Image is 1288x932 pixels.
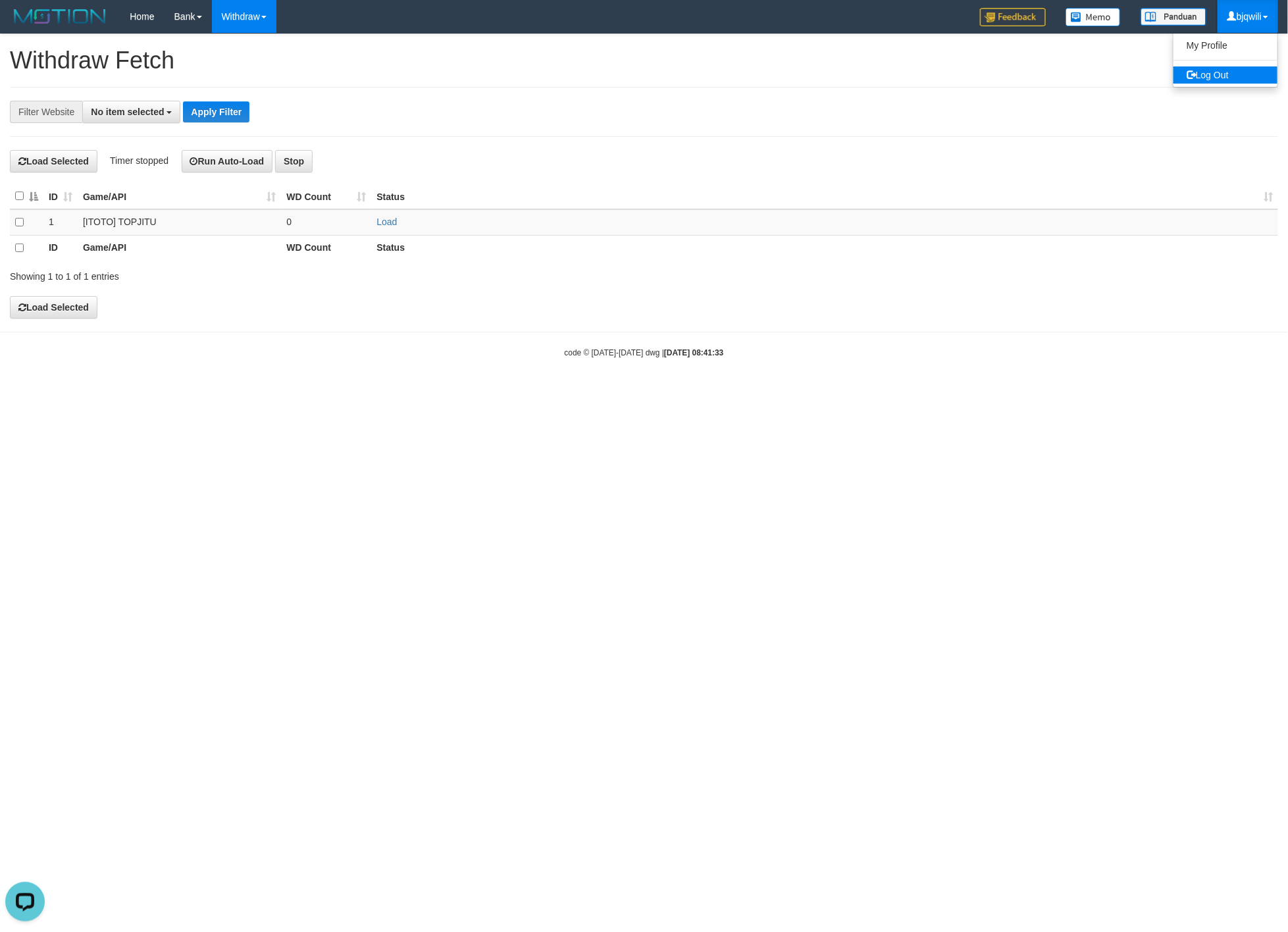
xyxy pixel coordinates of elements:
[78,209,281,235] td: [ITOTO] TOPJITU
[980,8,1046,26] img: Feedback.jpg
[43,235,78,260] th: ID
[565,348,724,357] small: code © [DATE]-[DATE] dwg |
[5,5,45,45] button: Open LiveChat chat widget
[1173,37,1277,54] a: My Profile
[376,217,397,227] a: Load
[82,101,180,123] button: No item selected
[371,235,1278,260] th: Status
[10,101,82,123] div: Filter Website
[10,47,1278,74] h1: Withdraw Fetch
[43,209,78,235] td: 1
[1066,8,1121,26] img: Button%20Memo.svg
[371,184,1278,209] th: Status: activate to sort column ascending
[1173,66,1277,84] a: Log Out
[110,155,168,166] span: Timer stopped
[78,184,281,209] th: Game/API: activate to sort column ascending
[10,7,110,26] img: MOTION_logo.png
[281,184,371,209] th: WD Count: activate to sort column ascending
[78,235,281,260] th: Game/API
[91,107,164,117] span: No item selected
[10,150,97,172] button: Load Selected
[10,265,527,283] div: Showing 1 to 1 of 1 entries
[664,348,723,357] strong: [DATE] 08:41:33
[182,150,273,172] button: Run Auto-Load
[183,101,249,122] button: Apply Filter
[281,235,371,260] th: WD Count
[286,217,292,227] span: 0
[1141,8,1206,26] img: panduan.png
[10,296,97,319] button: Load Selected
[275,150,313,172] button: Stop
[43,184,78,209] th: ID: activate to sort column ascending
